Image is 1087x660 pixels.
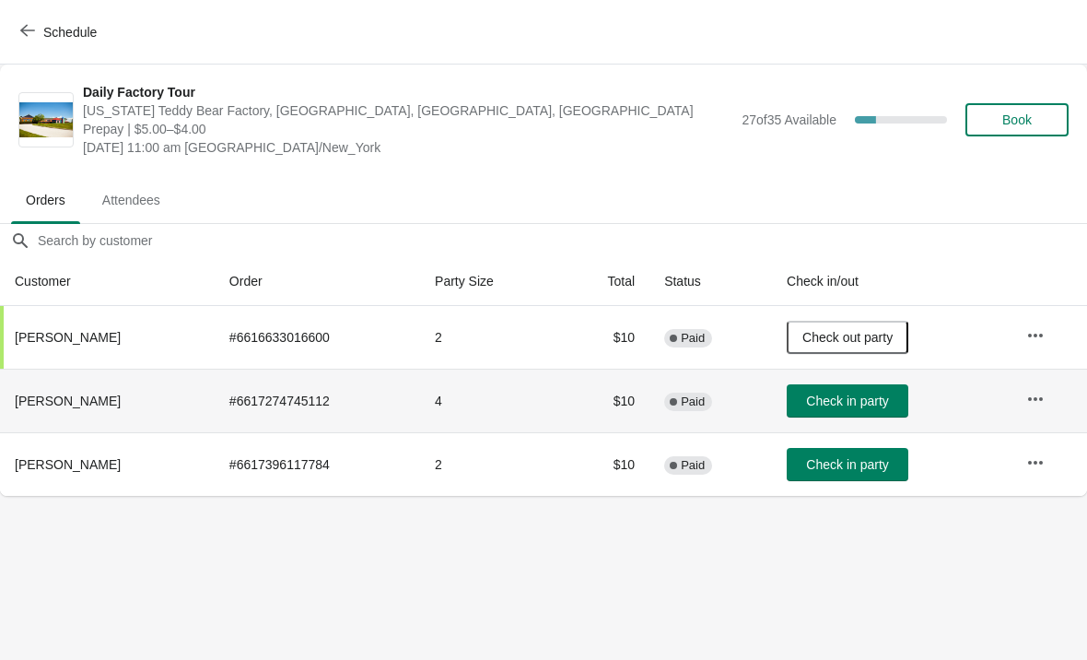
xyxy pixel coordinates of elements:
[83,83,732,101] span: Daily Factory Tour
[806,394,888,408] span: Check in party
[83,101,732,120] span: [US_STATE] Teddy Bear Factory, [GEOGRAPHIC_DATA], [GEOGRAPHIC_DATA], [GEOGRAPHIC_DATA]
[806,457,888,472] span: Check in party
[787,321,908,354] button: Check out party
[965,103,1069,136] button: Book
[560,432,649,496] td: $10
[11,183,80,217] span: Orders
[787,448,908,481] button: Check in party
[420,369,560,432] td: 4
[420,257,560,306] th: Party Size
[560,257,649,306] th: Total
[215,257,420,306] th: Order
[649,257,772,306] th: Status
[420,306,560,369] td: 2
[742,112,836,127] span: 27 of 35 Available
[15,330,121,345] span: [PERSON_NAME]
[560,306,649,369] td: $10
[37,224,1087,257] input: Search by customer
[215,432,420,496] td: # 6617396117784
[83,120,732,138] span: Prepay | $5.00–$4.00
[802,330,893,345] span: Check out party
[681,458,705,473] span: Paid
[19,102,73,138] img: Daily Factory Tour
[88,183,175,217] span: Attendees
[83,138,732,157] span: [DATE] 11:00 am [GEOGRAPHIC_DATA]/New_York
[560,369,649,432] td: $10
[420,432,560,496] td: 2
[215,369,420,432] td: # 6617274745112
[681,331,705,346] span: Paid
[787,384,908,418] button: Check in party
[15,394,121,408] span: [PERSON_NAME]
[681,395,705,409] span: Paid
[772,257,1011,306] th: Check in/out
[43,25,97,40] span: Schedule
[1002,112,1032,127] span: Book
[9,16,111,49] button: Schedule
[215,306,420,369] td: # 6616633016600
[15,457,121,472] span: [PERSON_NAME]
